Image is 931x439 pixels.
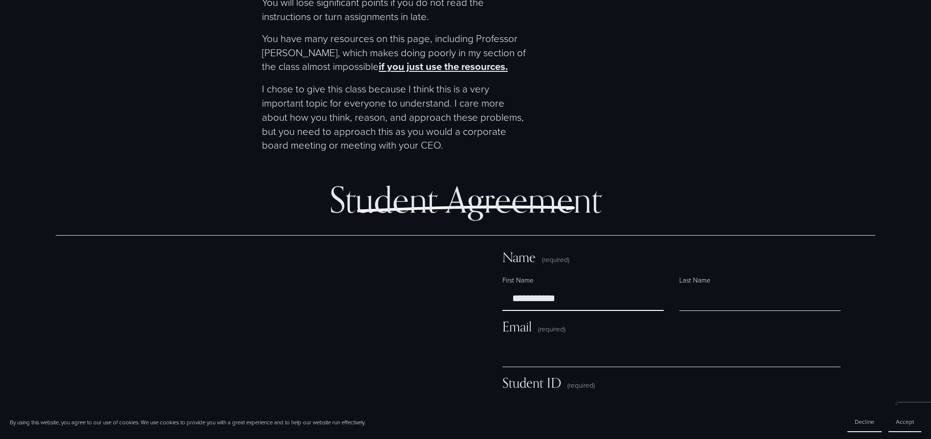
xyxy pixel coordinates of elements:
[10,418,365,426] p: By using this website, you agree to our use of cookies. We use cookies to provide you with a grea...
[502,275,664,286] div: First Name
[888,412,921,432] button: Accept
[502,375,561,391] span: Student ID
[502,319,532,335] span: Email
[567,380,595,390] span: (required)
[538,324,565,333] span: (required)
[262,31,531,74] p: You have many resources on this page, including Professor [PERSON_NAME], which makes doing poorly...
[896,417,914,426] span: Accept
[379,59,508,74] strong: if you just use the resources.
[679,275,841,286] div: Last Name
[855,417,874,426] span: Decline
[542,256,569,263] span: (required)
[329,178,602,221] span: Student Agreement
[262,82,531,152] p: I chose to give this class because I think this is a very important topic for everyone to underst...
[502,249,536,265] span: Name
[847,412,882,432] button: Decline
